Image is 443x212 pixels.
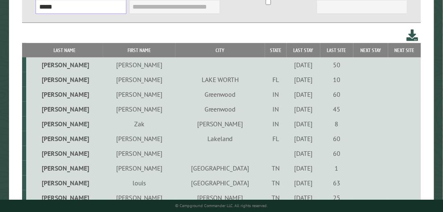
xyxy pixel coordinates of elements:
td: [PERSON_NAME] [103,72,175,87]
td: [PERSON_NAME] [103,146,175,161]
td: [PERSON_NAME] [26,161,103,176]
td: [PERSON_NAME] [175,116,265,131]
td: FL [265,131,287,146]
td: [PERSON_NAME] [103,131,175,146]
td: [PERSON_NAME] [26,57,103,72]
th: Last Site [320,43,353,57]
div: [DATE] [288,105,319,113]
th: Last Stay [287,43,320,57]
td: IN [265,116,287,131]
th: Next Site [388,43,421,57]
th: City [175,43,265,57]
div: [DATE] [288,61,319,69]
td: [PERSON_NAME] [26,72,103,87]
td: louis [103,176,175,190]
td: [PERSON_NAME] [26,146,103,161]
td: 45 [320,102,353,116]
td: Greenwood [175,87,265,102]
small: © Campground Commander LLC. All rights reserved. [175,203,268,208]
td: TN [265,161,287,176]
td: 60 [320,131,353,146]
td: 50 [320,57,353,72]
td: [GEOGRAPHIC_DATA] [175,176,265,190]
div: [DATE] [288,90,319,98]
div: [DATE] [288,164,319,172]
td: [PERSON_NAME] [103,87,175,102]
td: 1 [320,161,353,176]
td: [PERSON_NAME] [26,102,103,116]
td: 10 [320,72,353,87]
a: Download this customer list (.csv) [407,28,418,43]
div: [DATE] [288,179,319,187]
td: [PERSON_NAME] [103,102,175,116]
td: TN [265,176,287,190]
td: Greenwood [175,102,265,116]
td: IN [265,102,287,116]
div: [DATE] [288,120,319,128]
td: 8 [320,116,353,131]
div: [DATE] [288,134,319,143]
td: FL [265,72,287,87]
td: [PERSON_NAME] [26,87,103,102]
td: [PERSON_NAME] [26,190,103,205]
th: State [265,43,287,57]
td: [PERSON_NAME] [103,161,175,176]
td: LAKE WORTH [175,72,265,87]
div: [DATE] [288,149,319,157]
td: 60 [320,146,353,161]
div: [DATE] [288,75,319,84]
td: Zak [103,116,175,131]
th: First Name [103,43,175,57]
td: IN [265,87,287,102]
td: [GEOGRAPHIC_DATA] [175,161,265,176]
div: [DATE] [288,194,319,202]
td: [PERSON_NAME] [26,131,103,146]
td: 60 [320,87,353,102]
td: 25 [320,190,353,205]
td: [PERSON_NAME] [103,190,175,205]
td: [PERSON_NAME] [26,176,103,190]
td: 63 [320,176,353,190]
td: TN [265,190,287,205]
td: [PERSON_NAME] [175,190,265,205]
th: Next Stay [353,43,388,57]
td: [PERSON_NAME] [103,57,175,72]
th: Last Name [26,43,103,57]
td: [PERSON_NAME] [26,116,103,131]
td: Lakeland [175,131,265,146]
